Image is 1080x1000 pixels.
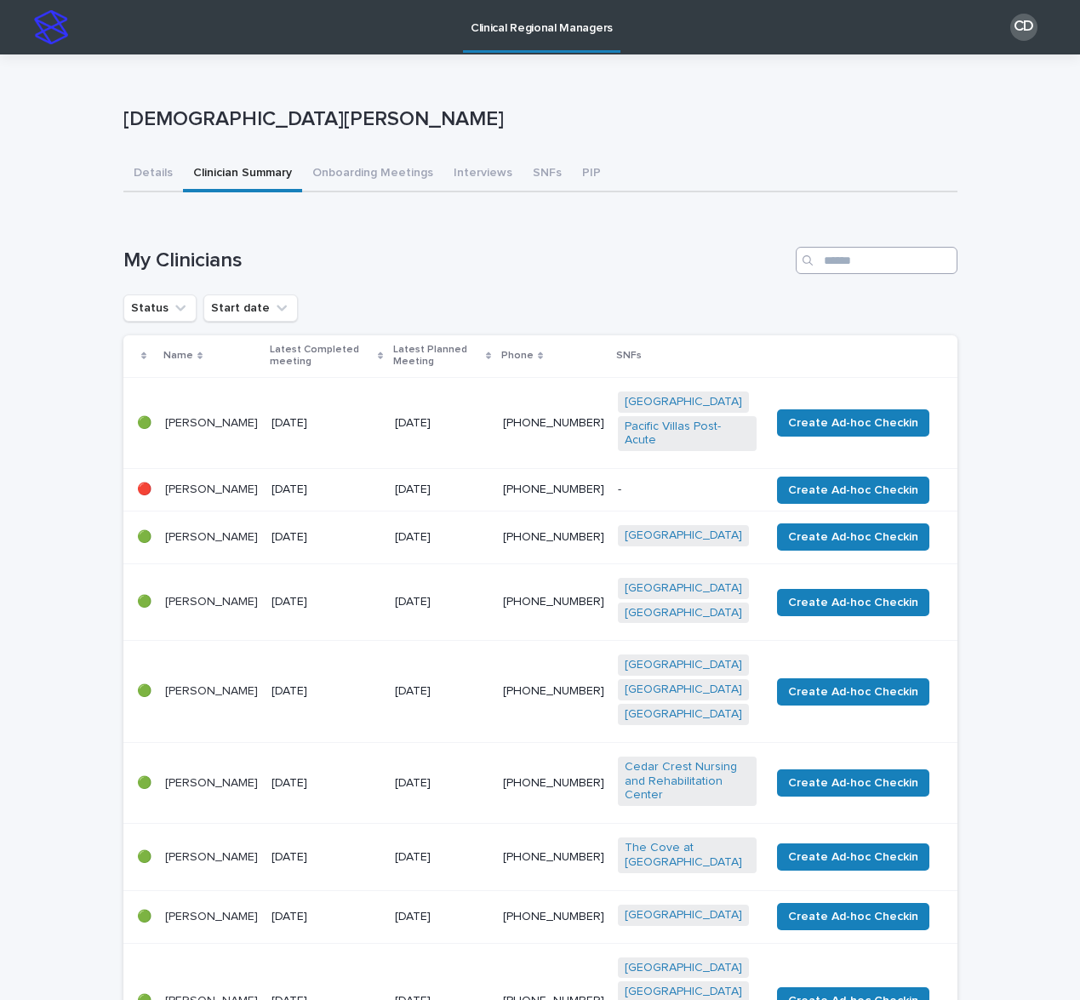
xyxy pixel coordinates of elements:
[163,346,193,365] p: Name
[777,769,929,797] button: Create Ad-hoc Checkin
[395,416,489,431] p: [DATE]
[788,529,918,546] span: Create Ad-hoc Checkin
[271,530,381,545] p: [DATE]
[271,416,381,431] p: [DATE]
[503,777,604,789] a: [PHONE_NUMBER]
[123,294,197,322] button: Status
[501,346,534,365] p: Phone
[123,249,789,273] h1: My Clinicians
[788,774,918,791] span: Create Ad-hoc Checkin
[503,483,604,495] a: [PHONE_NUMBER]
[271,483,381,497] p: [DATE]
[395,910,489,924] p: [DATE]
[625,420,750,449] a: Pacific Villas Post-Acute
[271,776,381,791] p: [DATE]
[137,595,151,609] p: 🟢
[270,340,374,372] p: Latest Completed meeting
[777,409,929,437] button: Create Ad-hoc Checkin
[183,157,302,192] button: Clinician Summary
[271,684,381,699] p: [DATE]
[165,416,258,431] p: [PERSON_NAME]
[123,824,957,891] tr: 🟢[PERSON_NAME][DATE][DATE][PHONE_NUMBER]The Cove at [GEOGRAPHIC_DATA] Create Ad-hoc Checkin
[393,340,482,372] p: Latest Planned Meeting
[395,850,489,865] p: [DATE]
[777,523,929,551] button: Create Ad-hoc Checkin
[788,908,918,925] span: Create Ad-hoc Checkin
[395,595,489,609] p: [DATE]
[165,684,258,699] p: [PERSON_NAME]
[165,850,258,865] p: [PERSON_NAME]
[503,531,604,543] a: [PHONE_NUMBER]
[137,850,151,865] p: 🟢
[616,346,642,365] p: SNFs
[503,851,604,863] a: [PHONE_NUMBER]
[618,483,757,497] p: -
[625,395,742,409] a: [GEOGRAPHIC_DATA]
[625,841,750,870] a: The Cove at [GEOGRAPHIC_DATA]
[137,416,151,431] p: 🟢
[503,911,604,923] a: [PHONE_NUMBER]
[165,910,258,924] p: [PERSON_NAME]
[1010,14,1037,41] div: CD
[788,482,918,499] span: Create Ad-hoc Checkin
[443,157,523,192] button: Interviews
[777,589,929,616] button: Create Ad-hoc Checkin
[165,530,258,545] p: [PERSON_NAME]
[137,684,151,699] p: 🟢
[34,10,68,44] img: stacker-logo-s-only.png
[777,843,929,871] button: Create Ad-hoc Checkin
[395,483,489,497] p: [DATE]
[123,641,957,742] tr: 🟢[PERSON_NAME][DATE][DATE][PHONE_NUMBER][GEOGRAPHIC_DATA] [GEOGRAPHIC_DATA] [GEOGRAPHIC_DATA] Cre...
[625,658,742,672] a: [GEOGRAPHIC_DATA]
[796,247,957,274] input: Search
[271,595,381,609] p: [DATE]
[777,678,929,706] button: Create Ad-hoc Checkin
[123,563,957,641] tr: 🟢[PERSON_NAME][DATE][DATE][PHONE_NUMBER][GEOGRAPHIC_DATA] [GEOGRAPHIC_DATA] Create Ad-hoc Checkin
[625,908,742,923] a: [GEOGRAPHIC_DATA]
[625,985,742,999] a: [GEOGRAPHIC_DATA]
[302,157,443,192] button: Onboarding Meetings
[395,776,489,791] p: [DATE]
[625,707,742,722] a: [GEOGRAPHIC_DATA]
[165,483,258,497] p: [PERSON_NAME]
[625,606,742,620] a: [GEOGRAPHIC_DATA]
[137,910,151,924] p: 🟢
[395,684,489,699] p: [DATE]
[788,594,918,611] span: Create Ad-hoc Checkin
[203,294,298,322] button: Start date
[165,595,258,609] p: [PERSON_NAME]
[625,683,742,697] a: [GEOGRAPHIC_DATA]
[123,742,957,823] tr: 🟢[PERSON_NAME][DATE][DATE][PHONE_NUMBER]Cedar Crest Nursing and Rehabilitation Center Create Ad-h...
[523,157,572,192] button: SNFs
[123,107,951,132] p: [DEMOGRAPHIC_DATA][PERSON_NAME]
[123,890,957,943] tr: 🟢[PERSON_NAME][DATE][DATE][PHONE_NUMBER][GEOGRAPHIC_DATA] Create Ad-hoc Checkin
[137,530,151,545] p: 🟢
[165,776,258,791] p: [PERSON_NAME]
[625,961,742,975] a: [GEOGRAPHIC_DATA]
[503,596,604,608] a: [PHONE_NUMBER]
[123,469,957,511] tr: 🔴[PERSON_NAME][DATE][DATE][PHONE_NUMBER]-Create Ad-hoc Checkin
[271,910,381,924] p: [DATE]
[572,157,611,192] button: PIP
[137,483,151,497] p: 🔴
[788,849,918,866] span: Create Ad-hoc Checkin
[123,157,183,192] button: Details
[777,903,929,930] button: Create Ad-hoc Checkin
[625,760,750,803] a: Cedar Crest Nursing and Rehabilitation Center
[788,683,918,700] span: Create Ad-hoc Checkin
[123,377,957,468] tr: 🟢[PERSON_NAME][DATE][DATE][PHONE_NUMBER][GEOGRAPHIC_DATA] Pacific Villas Post-Acute Create Ad-hoc...
[271,850,381,865] p: [DATE]
[788,414,918,431] span: Create Ad-hoc Checkin
[777,477,929,504] button: Create Ad-hoc Checkin
[625,529,742,543] a: [GEOGRAPHIC_DATA]
[123,511,957,563] tr: 🟢[PERSON_NAME][DATE][DATE][PHONE_NUMBER][GEOGRAPHIC_DATA] Create Ad-hoc Checkin
[137,776,151,791] p: 🟢
[625,581,742,596] a: [GEOGRAPHIC_DATA]
[503,417,604,429] a: [PHONE_NUMBER]
[395,530,489,545] p: [DATE]
[503,685,604,697] a: [PHONE_NUMBER]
